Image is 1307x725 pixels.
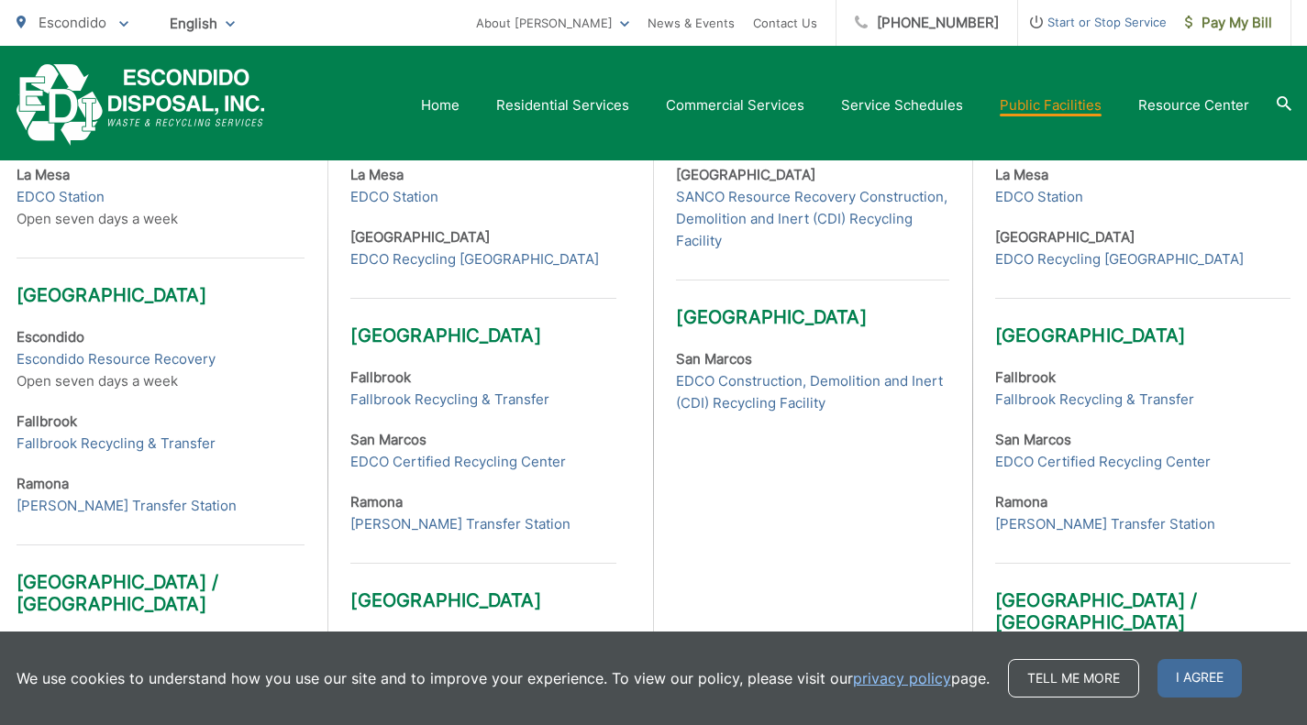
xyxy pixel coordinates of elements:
[421,94,460,116] a: Home
[156,7,249,39] span: English
[1138,94,1249,116] a: Resource Center
[676,186,948,252] a: SANCO Resource Recovery Construction, Demolition and Inert (CDI) Recycling Facility
[17,64,265,146] a: EDCD logo. Return to the homepage.
[350,389,549,411] a: Fallbrook Recycling & Transfer
[17,544,305,615] h3: [GEOGRAPHIC_DATA] / [GEOGRAPHIC_DATA]
[350,368,411,386] strong: Fallbrook
[350,451,566,473] a: EDCO Certified Recycling Center
[17,475,69,492] strong: Ramona
[350,298,616,346] h3: [GEOGRAPHIC_DATA]
[17,412,77,430] strong: Fallbrook
[17,667,990,689] p: We use cookies to understand how you use our site and to improve your experience. To view our pol...
[1000,94,1102,116] a: Public Facilities
[753,12,817,34] a: Contact Us
[350,513,570,535] a: [PERSON_NAME] Transfer Station
[17,166,70,183] strong: La Mesa
[350,248,599,270] a: EDCO Recycling [GEOGRAPHIC_DATA]
[676,350,752,368] strong: San Marcos
[648,12,735,34] a: News & Events
[39,14,106,31] span: Escondido
[476,12,629,34] a: About [PERSON_NAME]
[676,166,815,183] strong: [GEOGRAPHIC_DATA]
[350,186,438,208] a: EDCO Station
[17,495,237,517] a: [PERSON_NAME] Transfer Station
[17,258,305,306] h3: [GEOGRAPHIC_DATA]
[350,431,426,448] strong: San Marcos
[17,326,305,392] p: Open seven days a week
[1185,12,1272,34] span: Pay My Bill
[350,563,616,611] h3: [GEOGRAPHIC_DATA]
[17,164,305,230] p: Open seven days a week
[666,94,804,116] a: Commercial Services
[350,493,403,511] strong: Ramona
[350,166,404,183] strong: La Mesa
[995,166,1048,183] strong: La Mesa
[17,348,216,370] a: Escondido Resource Recovery
[350,228,490,246] strong: [GEOGRAPHIC_DATA]
[17,328,84,346] strong: Escondido
[17,186,105,208] a: EDCO Station
[853,667,951,689] a: privacy policy
[841,94,963,116] a: Service Schedules
[17,433,216,455] a: Fallbrook Recycling & Transfer
[676,370,948,414] a: EDCO Construction, Demolition and Inert (CDI) Recycling Facility
[496,94,629,116] a: Residential Services
[676,280,948,328] h3: [GEOGRAPHIC_DATA]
